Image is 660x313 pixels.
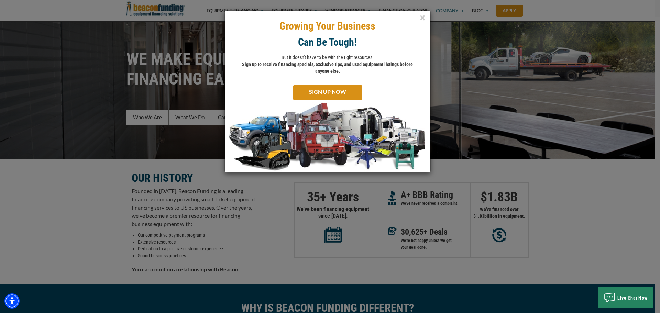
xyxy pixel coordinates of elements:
[240,54,415,75] p: But it doesn't have to be with the right resources!
[242,62,413,74] span: Sign up to receive financing specials, exclusive tips, and used equipment listings before anyone ...
[617,295,648,301] span: Live Chat Now
[230,19,425,33] p: Growing Your Business
[4,293,20,309] div: Accessibility Menu
[230,35,425,49] p: Can Be Tough!
[598,287,653,308] button: Live Chat Now
[420,11,425,25] span: ×
[225,102,430,172] img: subscribe-modal.jpg
[293,85,362,100] a: SIGN UP NOW
[420,16,425,19] button: Close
